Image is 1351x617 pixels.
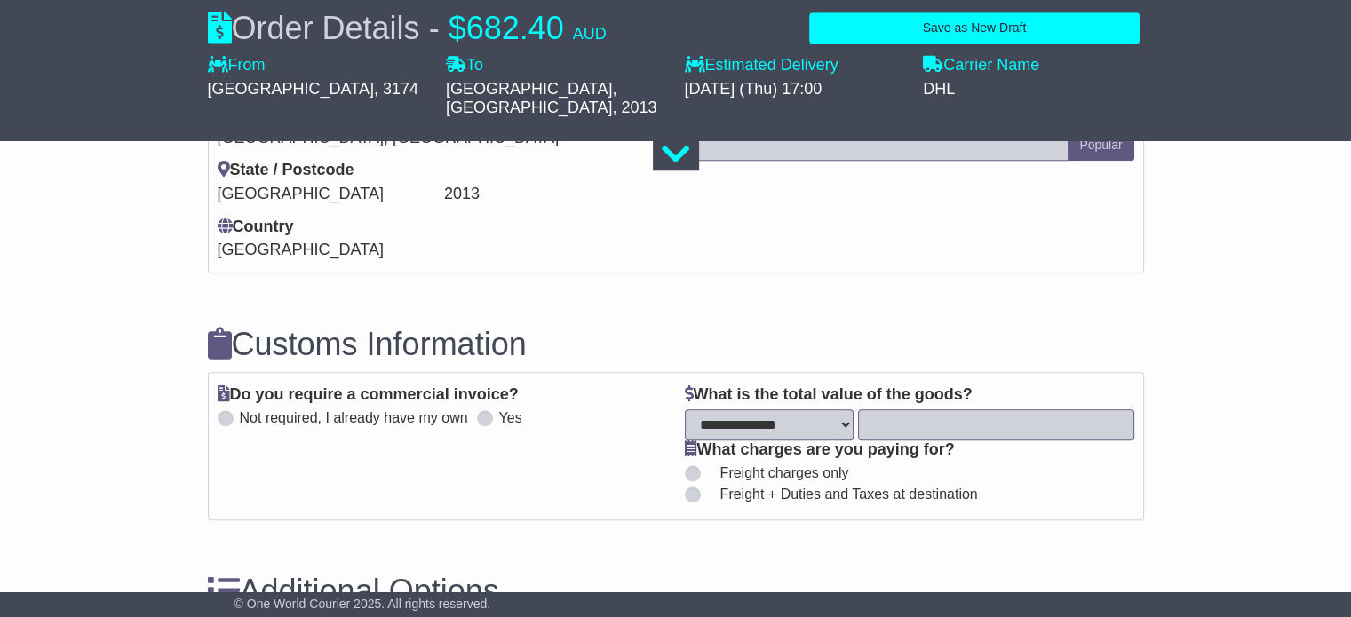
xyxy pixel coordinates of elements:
[685,440,955,460] label: What charges are you paying for?
[208,9,607,47] div: Order Details -
[374,80,418,98] span: , 3174
[218,241,384,258] span: [GEOGRAPHIC_DATA]
[446,80,616,117] span: [GEOGRAPHIC_DATA], [GEOGRAPHIC_DATA]
[208,56,266,75] label: From
[208,327,1144,362] h3: Customs Information
[809,12,1139,44] button: Save as New Draft
[698,464,849,481] label: Freight charges only
[923,56,1039,75] label: Carrier Name
[466,10,564,46] span: 682.40
[685,385,973,405] label: What is the total value of the goods?
[208,573,1144,609] h3: Additional Options
[218,385,519,405] label: Do you require a commercial invoice?
[240,409,468,426] label: Not required, I already have my own
[449,10,466,46] span: $
[923,80,1144,99] div: DHL
[446,56,483,75] label: To
[208,80,374,98] span: [GEOGRAPHIC_DATA]
[720,486,978,502] span: Freight + Duties and Taxes at destination
[218,185,440,204] div: [GEOGRAPHIC_DATA]
[218,218,294,237] label: Country
[444,185,666,204] div: 2013
[218,161,354,180] label: State / Postcode
[612,99,656,116] span: , 2013
[685,56,906,75] label: Estimated Delivery
[685,80,906,99] div: [DATE] (Thu) 17:00
[234,597,491,611] span: © One World Courier 2025. All rights reserved.
[499,409,522,426] label: Yes
[573,25,607,43] span: AUD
